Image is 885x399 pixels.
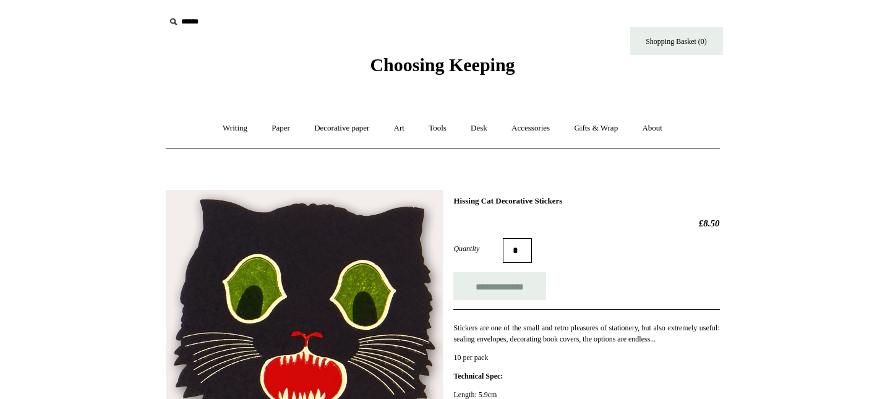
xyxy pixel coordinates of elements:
[417,112,458,145] a: Tools
[260,112,301,145] a: Paper
[563,112,629,145] a: Gifts & Wrap
[453,243,503,254] label: Quantity
[630,27,723,55] a: Shopping Basket (0)
[631,112,673,145] a: About
[370,54,515,75] span: Choosing Keeping
[500,112,561,145] a: Accessories
[460,112,498,145] a: Desk
[453,196,719,206] h1: Hissing Cat Decorative Stickers
[303,112,380,145] a: Decorative paper
[453,352,719,363] p: 10 per pack
[453,218,719,229] h2: £8.50
[453,372,503,380] strong: Technical Spec:
[370,64,515,73] a: Choosing Keeping
[383,112,416,145] a: Art
[212,112,259,145] a: Writing
[453,322,719,345] p: Stickers are one of the small and retro pleasures of stationery, but also extremely useful: seali...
